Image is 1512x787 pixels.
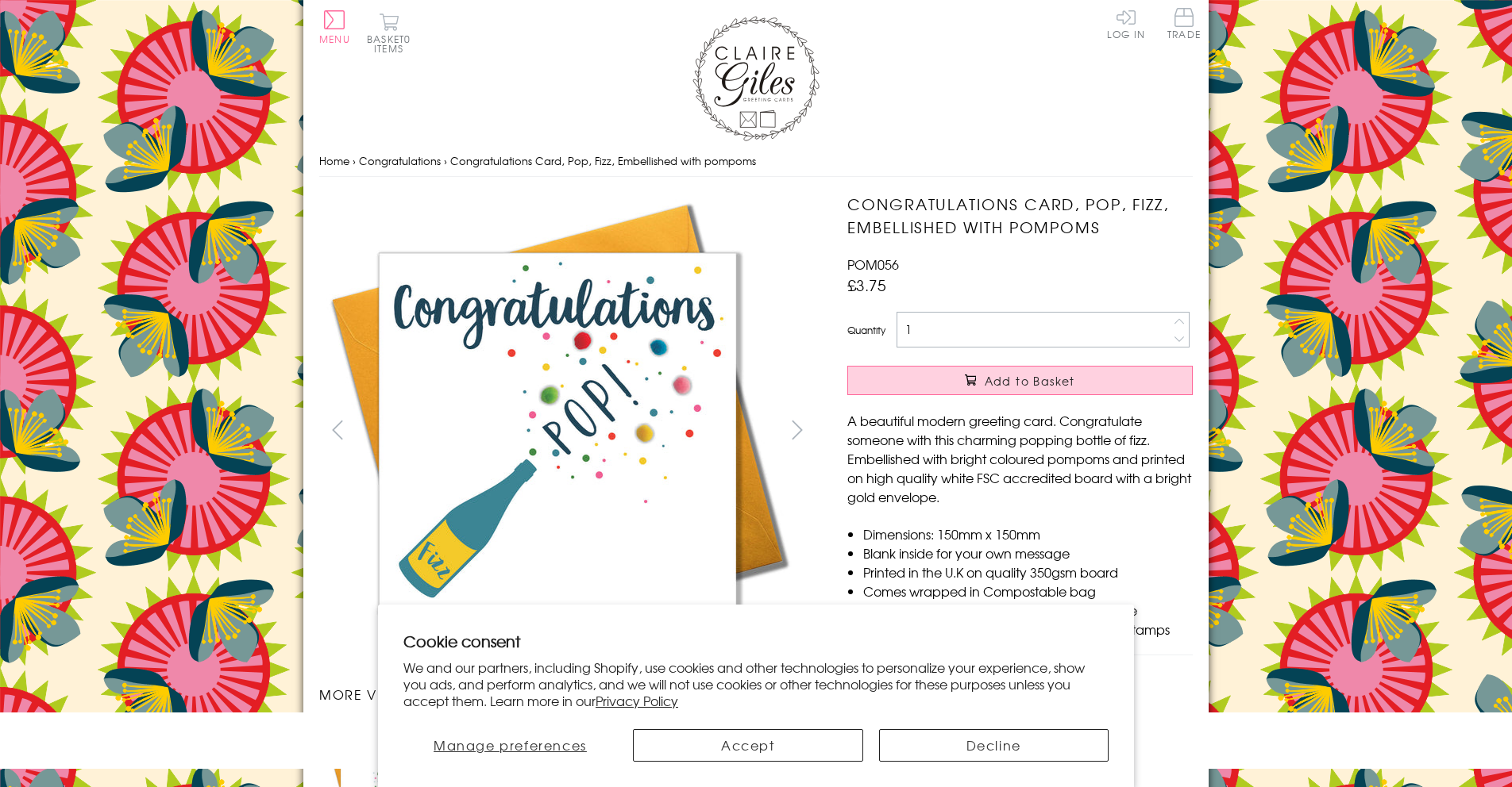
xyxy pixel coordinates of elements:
[374,32,411,56] span: 0 items
[780,412,816,447] button: next
[319,10,350,44] button: Menu
[359,153,441,168] a: Congratulations
[450,153,756,168] span: Congratulations Card, Pop, Fizz, Embellished with pompoms
[319,193,796,669] img: Congratulations Card, Pop, Fizz, Embellished with pompoms
[863,582,1193,601] li: Comes wrapped in Compostable bag
[319,32,350,46] span: Menu
[847,274,886,296] span: £3.75
[319,145,1193,178] nav: breadcrumbs
[847,366,1193,395] button: Add to Basket
[847,193,1193,239] h1: Congratulations Card, Pop, Fizz, Embellished with pompoms
[367,13,411,53] button: Basket0 items
[879,729,1109,762] button: Decline
[353,153,356,168] span: ›
[692,16,820,141] img: Claire Giles Greetings Cards
[1167,8,1201,42] a: Trade
[319,685,816,704] h3: More views
[596,691,678,710] a: Privacy Policy
[863,601,1193,620] li: With matching sustainable sourced envelope
[403,630,1109,652] h2: Cookie consent
[863,562,1193,582] li: Printed in the U.K on quality 350gsm board
[863,524,1193,543] li: Dimensions: 150mm x 150mm
[847,255,899,274] span: POM056
[434,735,587,754] span: Manage preferences
[444,153,447,168] span: ›
[985,373,1075,389] span: Add to Basket
[1167,8,1201,39] span: Trade
[403,659,1109,708] p: We and our partners, including Shopify, use cookies and other technologies to personalize your ex...
[319,412,355,447] button: prev
[319,153,349,168] a: Home
[633,729,863,762] button: Accept
[816,193,1292,661] img: Congratulations Card, Pop, Fizz, Embellished with pompoms
[847,411,1193,506] p: A beautiful modern greeting card. Congratulate someone with this charming popping bottle of fizz....
[1107,8,1145,39] a: Log In
[403,729,617,762] button: Manage preferences
[847,323,885,337] label: Quantity
[863,543,1193,562] li: Blank inside for your own message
